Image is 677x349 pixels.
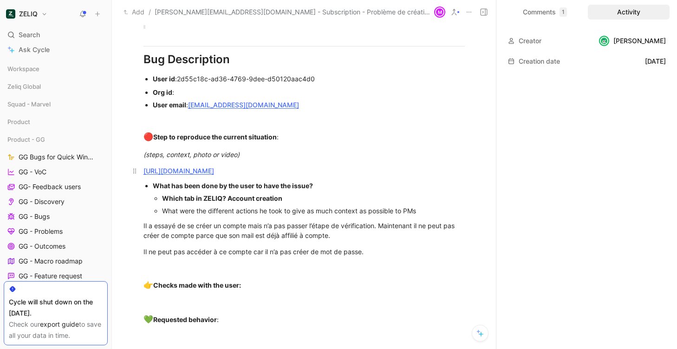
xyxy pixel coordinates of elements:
[4,254,108,268] a: GG - Macro roadmap
[4,115,108,129] div: Product
[143,167,214,175] a: [URL][DOMAIN_NAME]
[153,101,186,109] strong: User email
[4,7,50,20] button: ZELIQZELIQ
[7,64,39,73] span: Workspace
[4,97,108,114] div: Squad - Marvel
[19,212,50,221] span: GG - Bugs
[508,35,541,46] div: Creator
[19,44,50,55] span: Ask Cycle
[4,115,108,132] div: Product
[4,150,108,164] a: GG Bugs for Quick Wins days
[435,7,444,17] div: M
[143,247,465,257] div: Il ne peut pas accéder à ce compte car il n’a pas créer de mot de passe.
[19,242,65,251] span: GG - Outcomes
[153,88,172,96] strong: Org id
[4,180,108,194] a: GG- Feedback users
[19,227,63,236] span: GG - Problems
[143,51,465,68] div: Bug Description
[4,28,108,42] div: Search
[143,131,465,143] div: :
[4,195,108,209] a: GG - Discovery
[4,97,108,111] div: Squad - Marvel
[155,7,430,18] span: [PERSON_NAME][EMAIL_ADDRESS][DOMAIN_NAME] - Subscription - Problème de création de compte
[4,132,108,328] div: Product - GGGG Bugs for Quick Wins daysGG - VoCGG- Feedback usersGG - DiscoveryGG - BugsGG - Prob...
[19,182,81,191] span: GG- Feedback users
[599,35,666,46] div: [PERSON_NAME]
[645,56,666,67] div: [DATE]
[19,152,96,162] span: GG Bugs for Quick Wins days
[153,100,465,110] div: :
[6,9,15,19] img: ZELIQ
[4,269,108,283] a: GG - Feature request
[4,79,108,93] div: Zeliq Global
[153,87,465,97] div: :
[153,316,217,323] strong: Requested behavior
[143,280,153,290] span: 👉
[4,62,108,76] div: Workspace
[588,5,670,20] div: Activity
[7,99,51,109] span: Squad - Marvel
[177,75,315,83] span: 2d55c18c-ad36-4769-9dee-d50120aac4d0
[4,239,108,253] a: GG - Outcomes
[143,132,153,141] span: 🔴
[7,135,45,144] span: Product - GG
[19,271,82,281] span: GG - Feature request
[4,165,108,179] a: GG - VoC
[9,319,103,341] div: Check our to save all your data in time.
[149,7,151,18] span: /
[153,281,241,289] strong: Checks made with the user:
[153,74,465,84] div: :
[19,167,46,177] span: GG - VoC
[504,5,586,20] div: Comments1
[162,206,465,216] div: What were the different actions he took to give as much context as possible to PMs
[7,82,41,91] span: Zeliq Global
[19,10,38,18] h1: ZELIQ
[7,117,30,126] span: Product
[19,257,83,266] span: GG - Macro roadmap
[153,133,277,141] strong: Step to reproduce the current situation
[188,101,299,109] a: [EMAIL_ADDRESS][DOMAIN_NAME]
[4,132,108,146] div: Product - GG
[162,194,282,202] strong: Which tab in ZELIQ? Account creation
[121,7,147,18] button: Add
[560,7,567,17] div: 1
[4,210,108,224] a: GG - Bugs
[40,320,79,328] a: export guide
[143,315,153,324] span: 💚
[19,197,65,206] span: GG - Discovery
[153,182,313,190] strong: What has been done by the user to have the issue?
[19,29,40,40] span: Search
[143,221,465,240] div: Il a essayé de se créer un compte mais n’a pas passer l’étape de vérification. Maintenant il ne p...
[143,314,465,326] div: :
[4,79,108,96] div: Zeliq Global
[508,56,560,67] div: Creation date
[4,43,108,57] a: Ask Cycle
[143,151,240,158] em: (steps, context, photo or video)
[9,296,103,319] div: Cycle will shut down on the [DATE].
[153,75,175,83] strong: User id
[600,37,608,45] img: avatar
[4,224,108,238] a: GG - Problems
